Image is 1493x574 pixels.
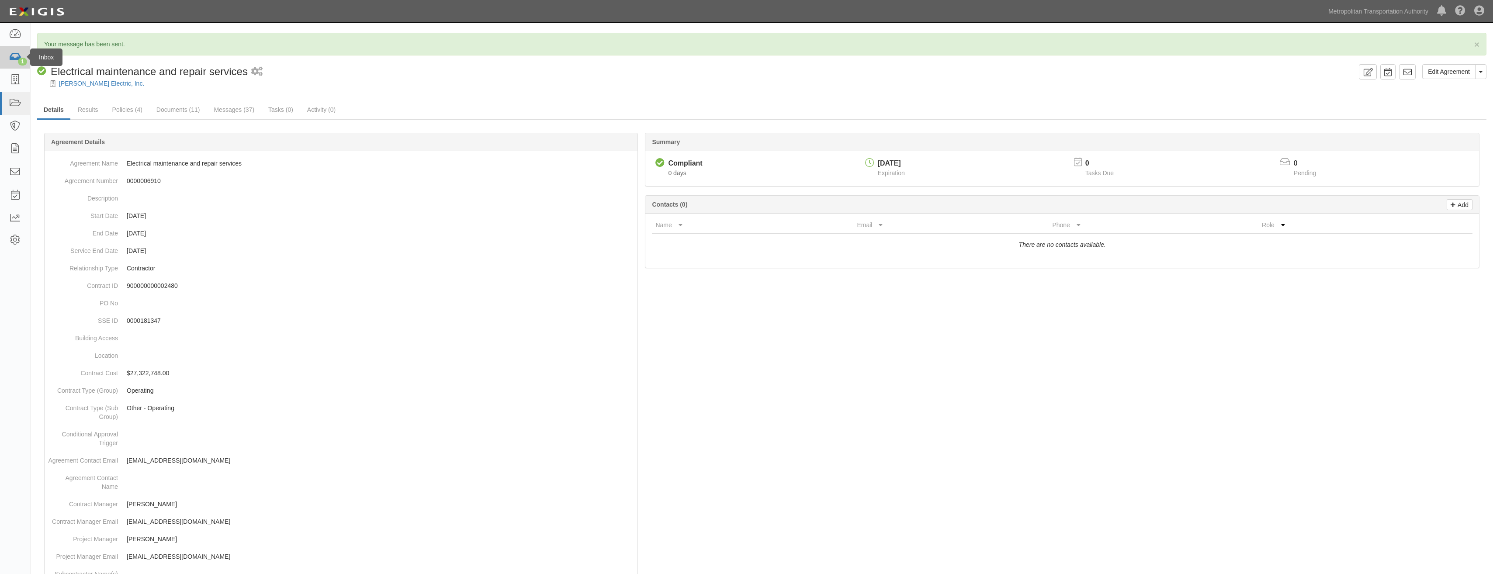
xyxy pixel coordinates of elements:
span: Pending [1294,169,1316,176]
dd: Electrical maintenance and repair services [48,155,634,172]
button: Close [1474,40,1479,49]
dd: 0000006910 [48,172,634,190]
div: Compliant [668,159,702,169]
p: 0 [1085,159,1125,169]
dt: End Date [48,225,118,238]
div: [DATE] [878,159,905,169]
a: Tasks (0) [262,101,300,118]
a: Results [71,101,105,118]
dt: Contract Cost [48,364,118,377]
span: Electrical maintenance and repair services [51,66,248,77]
a: Messages (37) [207,101,261,118]
i: 1 scheduled workflow [251,67,263,76]
b: Summary [652,138,680,145]
th: Phone [1049,217,1258,233]
span: Since 09/02/2025 [668,169,686,176]
dt: Start Date [48,207,118,220]
i: Compliant [655,159,665,168]
dt: Agreement Name [48,155,118,168]
dt: Building Access [48,329,118,342]
dt: Project Manager Email [48,548,118,561]
div: 1 [18,58,27,66]
a: Policies (4) [106,101,149,118]
dd: [DATE] [48,207,634,225]
p: Add [1455,200,1469,210]
dt: Conditional Approval Trigger [48,425,118,447]
a: Documents (11) [150,101,207,118]
p: [EMAIL_ADDRESS][DOMAIN_NAME] [127,552,634,561]
dt: Contract Type (Sub Group) [48,399,118,421]
a: Add [1447,199,1472,210]
dt: Relationship Type [48,259,118,273]
dt: Project Manager [48,530,118,543]
th: Name [652,217,853,233]
dt: Contract Type (Group) [48,382,118,395]
a: Metropolitan Transportation Authority [1324,3,1433,20]
dd: [DATE] [48,242,634,259]
th: Email [853,217,1049,233]
dt: Contract ID [48,277,118,290]
p: [EMAIL_ADDRESS][DOMAIN_NAME] [127,517,634,526]
a: Edit Agreement [1422,64,1476,79]
dt: Contract Manager [48,495,118,508]
span: Tasks Due [1085,169,1114,176]
a: Activity (0) [301,101,342,118]
th: Role [1258,217,1438,233]
p: 900000000002480 [127,281,634,290]
dt: SSE ID [48,312,118,325]
a: [PERSON_NAME] Electric, Inc. [59,80,144,87]
b: Agreement Details [51,138,105,145]
dt: Agreement Contact Email [48,452,118,465]
p: 0 [1294,159,1327,169]
p: Your message has been sent. [44,40,1479,48]
dt: Location [48,347,118,360]
dt: Service End Date [48,242,118,255]
i: There are no contacts available. [1019,241,1106,248]
div: Inbox [30,48,62,66]
span: Expiration [878,169,905,176]
b: Contacts (0) [652,201,687,208]
p: 0000181347 [127,316,634,325]
p: Other - Operating [127,404,634,412]
dd: [DATE] [48,225,634,242]
a: Details [37,101,70,120]
p: [PERSON_NAME] [127,500,634,508]
p: [EMAIL_ADDRESS][DOMAIN_NAME] [127,456,634,465]
p: $27,322,748.00 [127,369,634,377]
dt: Agreement Number [48,172,118,185]
dd: Contractor [48,259,634,277]
span: × [1474,39,1479,49]
dt: Description [48,190,118,203]
dt: Agreement Contact Name [48,469,118,491]
p: [PERSON_NAME] [127,535,634,543]
i: Help Center - Complianz [1455,6,1465,17]
div: Electrical maintenance and repair services [37,64,248,79]
dt: PO No [48,294,118,308]
p: Operating [127,386,634,395]
dt: Contract Manager Email [48,513,118,526]
i: Compliant [37,67,46,76]
img: Logo [7,4,67,20]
